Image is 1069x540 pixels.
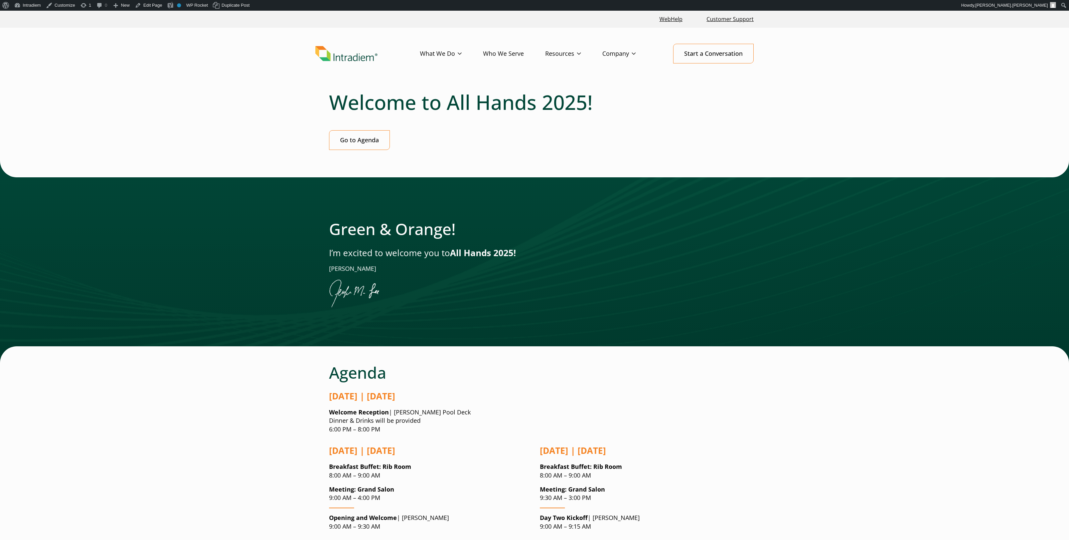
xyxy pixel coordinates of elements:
[540,463,740,480] p: 8:00 AM – 9:00 AM
[450,247,516,259] strong: All Hands 2025!
[329,408,389,416] strong: Welcome Reception
[315,46,377,61] img: Intradiem
[975,3,1048,8] span: [PERSON_NAME].[PERSON_NAME]
[540,514,588,522] strong: Day Two Kickoff
[540,485,605,493] strong: Meeting: Grand Salon
[329,485,529,503] p: 9:00 AM – 4:00 PM
[540,463,622,471] strong: : Rib Room
[602,44,657,63] a: Company
[329,463,411,471] strong: : Rib Room
[483,44,545,63] a: Who We Serve
[329,219,740,239] h2: Green & Orange!
[545,44,602,63] a: Resources
[540,444,606,457] strong: [DATE] | [DATE]
[329,514,529,531] p: | [PERSON_NAME] 9:00 AM – 9:30 AM
[704,12,756,26] a: Customer Support
[329,264,740,273] p: [PERSON_NAME]
[329,130,390,150] a: Go to Agenda
[657,12,685,26] a: Link opens in a new window
[329,485,394,493] strong: Meeting: Grand Salon
[329,408,740,434] p: | [PERSON_NAME] Pool Deck Dinner & Drinks will be provided 6:00 PM – 8:00 PM
[329,90,740,114] h1: Welcome to All Hands 2025!
[177,3,181,7] div: No index
[329,247,740,259] p: I’m excited to welcome you to
[329,514,397,522] strong: Opening and Welcome
[315,46,420,61] a: Link to homepage of Intradiem
[329,463,529,480] p: 8:00 AM – 9:00 AM
[673,44,754,63] a: Start a Conversation
[329,463,379,471] strong: Breakfast Buffet
[540,514,740,531] p: | [PERSON_NAME] 9:00 AM – 9:15 AM
[540,485,740,503] p: 9:30 AM – 3:00 PM
[329,363,740,382] h2: Agenda
[540,463,590,471] strong: Breakfast Buffet
[329,390,395,402] strong: [DATE] | [DATE]
[329,444,395,457] strong: [DATE] | [DATE]
[420,44,483,63] a: What We Do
